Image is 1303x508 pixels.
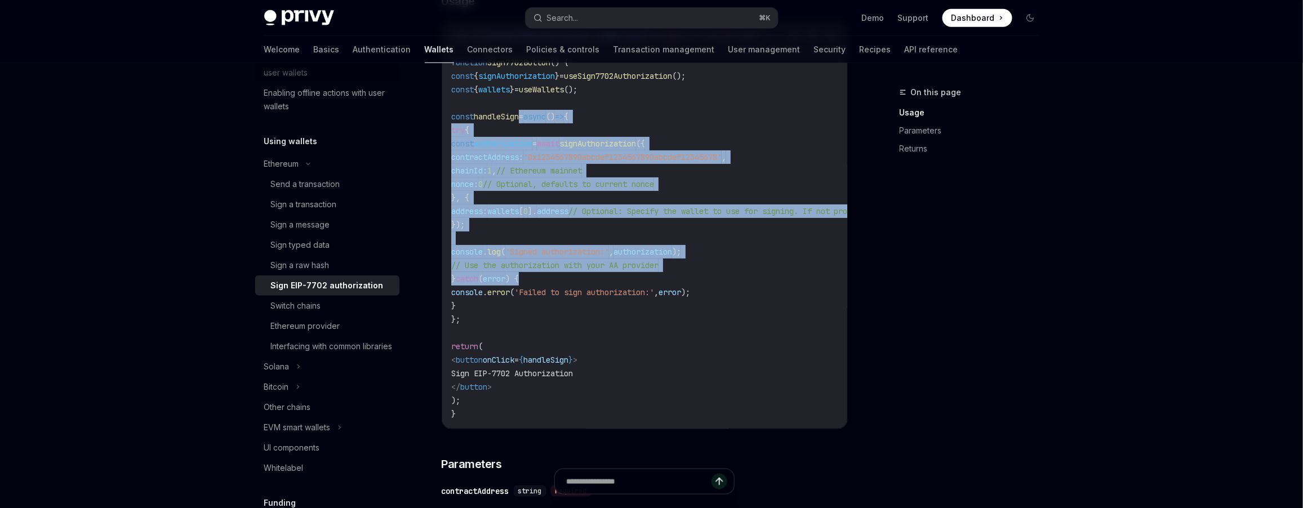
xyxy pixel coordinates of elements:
[255,174,399,194] a: Send a transaction
[451,206,487,216] span: address:
[681,287,690,297] span: );
[483,287,487,297] span: .
[487,382,492,392] span: >
[460,382,487,392] span: button
[451,301,456,311] span: }
[1021,9,1039,27] button: Toggle dark mode
[451,179,478,189] span: nonce:
[672,71,686,81] span: ();
[264,380,289,394] div: Bitcoin
[519,355,523,365] span: {
[523,355,568,365] span: handleSign
[255,235,399,255] a: Sign typed data
[526,8,778,28] button: Search...⌘K
[711,474,727,489] button: Send message
[478,341,483,351] span: (
[264,157,299,171] div: Ethereum
[527,36,600,63] a: Policies & controls
[519,84,564,95] span: useWallets
[451,166,487,176] span: chainId:
[442,456,502,472] span: Parameters
[547,11,579,25] div: Search...
[483,179,654,189] span: // Optional, defaults to current nonce
[255,275,399,296] a: Sign EIP-7702 authorization
[451,287,483,297] span: console
[568,355,573,365] span: }
[451,314,460,324] span: };
[900,122,1048,140] a: Parameters
[487,247,501,257] span: log
[492,166,496,176] span: ,
[559,139,636,149] span: signAuthorization
[514,355,519,365] span: =
[264,400,311,414] div: Other chains
[468,36,513,63] a: Connectors
[451,71,474,81] span: const
[451,152,523,162] span: contractAddress:
[483,247,487,257] span: .
[555,71,559,81] span: }
[314,36,340,63] a: Basics
[451,125,465,135] span: try
[478,274,483,284] span: (
[451,260,659,270] span: // Use the authorization with your AA provider
[478,71,555,81] span: signAuthorization
[759,14,771,23] span: ⌘ K
[271,319,340,333] div: Ethereum provider
[271,340,393,353] div: Interfacing with common libraries
[264,10,334,26] img: dark logo
[532,139,537,149] span: =
[519,206,523,216] span: [
[271,238,330,252] div: Sign typed data
[911,86,962,99] span: On this page
[474,112,519,122] span: handleSign
[474,71,478,81] span: {
[487,166,492,176] span: 1
[451,409,456,419] span: }
[255,255,399,275] a: Sign a raw hash
[546,112,555,122] span: ()
[474,139,532,149] span: authorization
[425,36,454,63] a: Wallets
[451,341,478,351] span: return
[514,287,654,297] span: 'Failed to sign authorization:'
[451,84,474,95] span: const
[255,397,399,417] a: Other chains
[451,395,460,405] span: );
[555,112,564,122] span: =>
[255,336,399,357] a: Interfacing with common libraries
[271,198,337,211] div: Sign a transaction
[474,84,478,95] span: {
[564,112,568,122] span: {
[478,179,483,189] span: 0
[613,247,672,257] span: authorization
[722,152,726,162] span: ,
[264,441,320,454] div: UI components
[862,12,884,24] a: Demo
[510,287,514,297] span: (
[496,166,582,176] span: // Ethereum mainnet
[478,84,510,95] span: wallets
[264,360,290,373] div: Solana
[505,274,519,284] span: ) {
[613,36,715,63] a: Transaction management
[465,125,469,135] span: {
[451,139,474,149] span: const
[636,139,645,149] span: ({
[271,279,384,292] div: Sign EIP-7702 authorization
[519,112,523,122] span: =
[654,287,659,297] span: ,
[523,206,528,216] span: 0
[255,194,399,215] a: Sign a transaction
[264,36,300,63] a: Welcome
[659,287,681,297] span: error
[451,274,456,284] span: }
[271,299,321,313] div: Switch chains
[672,247,681,257] span: );
[564,71,672,81] span: useSign7702Authorization
[271,259,330,272] div: Sign a raw hash
[271,177,340,191] div: Send a transaction
[451,193,469,203] span: }, {
[451,368,573,378] span: Sign EIP-7702 Authorization
[609,247,613,257] span: ,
